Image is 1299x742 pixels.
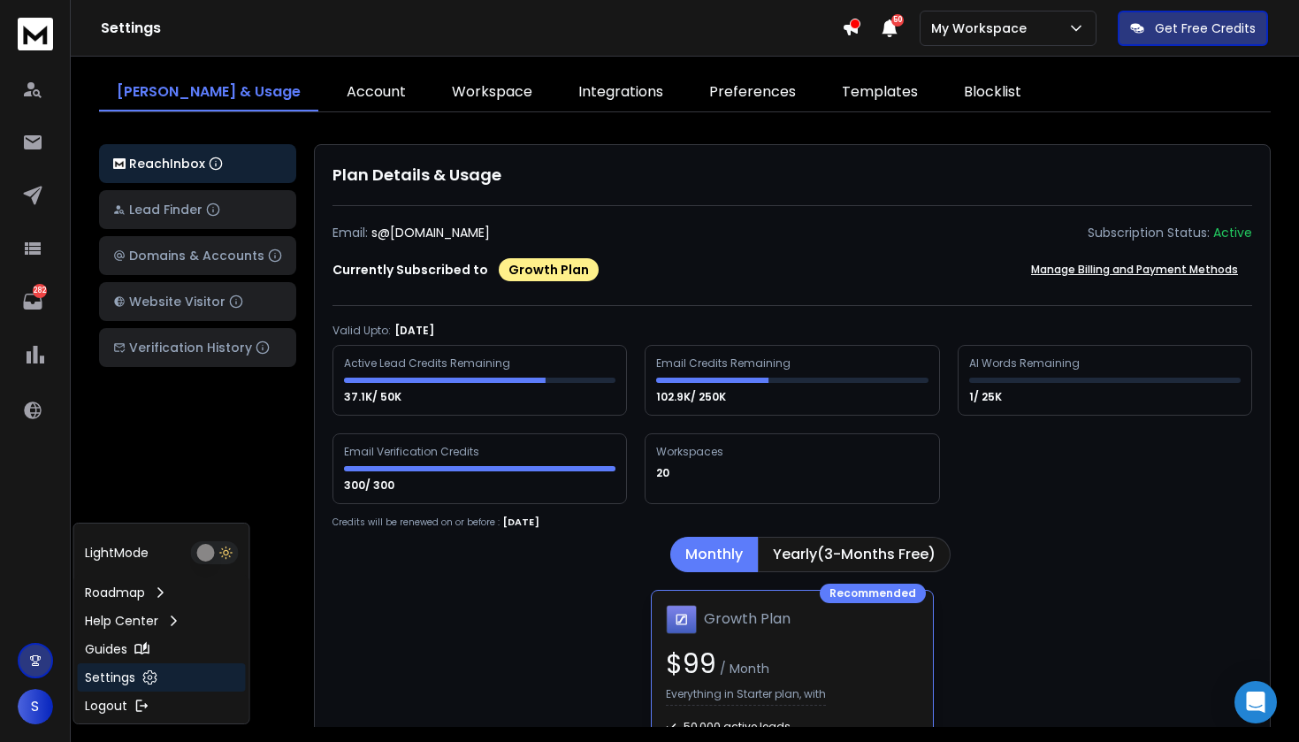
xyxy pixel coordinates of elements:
div: Active [1213,224,1252,241]
a: Settings [78,663,246,692]
span: / Month [716,660,769,677]
p: Logout [85,697,127,715]
div: Recommended [820,584,926,603]
img: Growth Plan icon [666,605,697,635]
p: Light Mode [85,544,149,562]
button: Get Free Credits [1118,11,1268,46]
div: Growth Plan [499,258,599,281]
p: 282 [33,284,47,298]
a: Workspace [434,74,550,111]
a: [PERSON_NAME] & Usage [99,74,318,111]
p: Currently Subscribed to [332,261,488,279]
p: My Workspace [931,19,1034,37]
h1: Settings [101,18,842,39]
button: Monthly [670,537,758,572]
button: ReachInbox [99,144,296,183]
button: Lead Finder [99,190,296,229]
img: logo [113,158,126,170]
p: s@[DOMAIN_NAME] [371,224,490,241]
p: 300/ 300 [344,478,397,493]
img: logo [18,18,53,50]
p: [DATE] [394,324,434,338]
div: AI Words Remaining [969,356,1082,371]
span: 50 [891,14,904,27]
p: Roadmap [85,584,145,601]
button: S [18,689,53,724]
p: 1/ 25K [969,390,1005,404]
p: Settings [85,669,135,686]
button: Domains & Accounts [99,236,296,275]
a: Guides [78,635,246,663]
p: Get Free Credits [1155,19,1256,37]
p: Guides [85,640,127,658]
a: Blocklist [946,74,1039,111]
a: Templates [824,74,936,111]
p: Valid Upto: [332,324,391,338]
p: 37.1K/ 50K [344,390,404,404]
div: Active Lead Credits Remaining [344,356,513,371]
div: Email Verification Credits [344,445,482,459]
p: Manage Billing and Payment Methods [1031,263,1238,277]
p: Credits will be renewed on or before : [332,516,500,529]
h1: Plan Details & Usage [332,163,1252,187]
p: Everything in Starter plan, with [666,687,826,706]
a: 282 [15,284,50,319]
p: Subscription Status: [1088,224,1210,241]
div: Workspaces [656,445,726,459]
span: $ 99 [666,645,716,683]
p: 102.9K/ 250K [656,390,729,404]
p: 20 [656,466,672,480]
a: Account [329,74,424,111]
a: Integrations [561,74,681,111]
button: Yearly(3-Months Free) [758,537,951,572]
button: Verification History [99,328,296,367]
p: Help Center [85,612,158,630]
button: Website Visitor [99,282,296,321]
div: 50,000 active leads [666,720,919,734]
div: Email Credits Remaining [656,356,793,371]
a: Roadmap [78,578,246,607]
p: Email: [332,224,368,241]
a: Preferences [692,74,814,111]
div: Open Intercom Messenger [1234,681,1277,723]
p: [DATE] [503,515,539,530]
a: Help Center [78,607,246,635]
h1: Growth Plan [704,608,791,630]
button: Manage Billing and Payment Methods [1017,252,1252,287]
